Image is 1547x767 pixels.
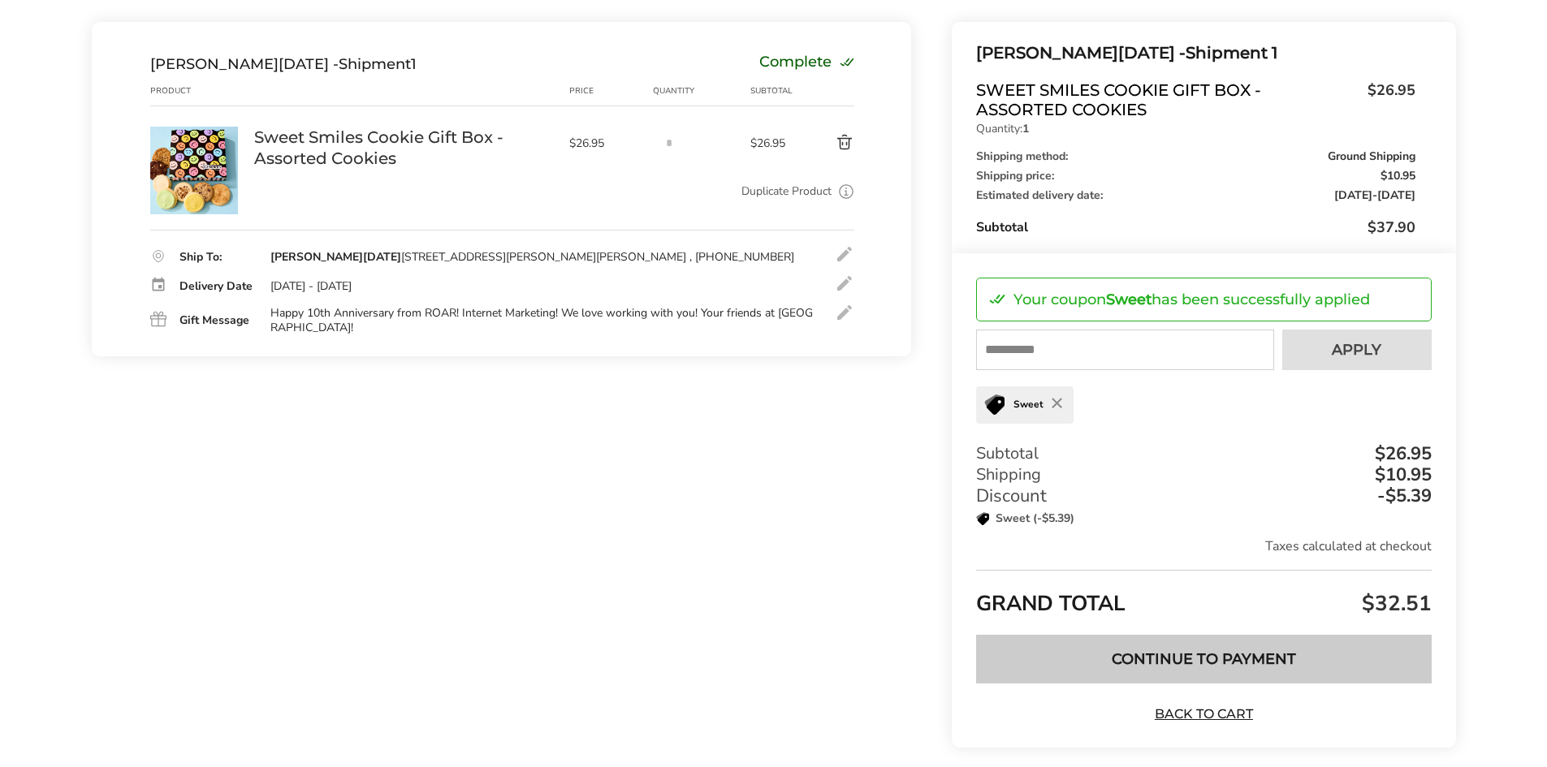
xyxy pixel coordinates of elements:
[976,511,1074,527] p: Sweet (-$5.39)
[976,443,1431,464] div: Subtotal
[741,183,832,200] a: Duplicate Product
[976,190,1415,201] div: Estimated delivery date:
[653,127,685,159] input: Quantity input
[1022,121,1029,136] strong: 1
[150,55,417,73] div: Shipment
[270,279,352,294] div: [DATE] - [DATE]
[976,80,1415,119] a: Sweet Smiles Cookie Gift Box - Assorted Cookies$26.95
[976,80,1359,119] span: Sweet Smiles Cookie Gift Box - Assorted Cookies
[1106,291,1152,308] strong: Sweet
[976,635,1431,683] button: Continue to Payment
[976,151,1415,162] div: Shipping method:
[150,55,339,73] span: [PERSON_NAME][DATE] -
[750,136,797,151] span: $26.95
[1381,170,1415,182] span: $10.95
[1377,187,1415,203] span: [DATE]
[569,136,646,151] span: $26.95
[976,386,1074,424] div: Sweet
[976,570,1431,623] div: GRAND TOTAL
[1368,218,1415,237] span: $37.90
[270,249,401,265] strong: [PERSON_NAME][DATE]
[1373,487,1432,505] div: -$5.39
[1328,151,1415,162] span: Ground Shipping
[179,281,254,292] div: Delivery Date
[1332,343,1381,357] span: Apply
[976,537,1431,555] div: Taxes calculated at checkout
[653,84,750,97] div: Quantity
[750,84,797,97] div: Subtotal
[1334,187,1372,203] span: [DATE]
[1371,445,1432,463] div: $26.95
[150,126,238,141] a: Sweet Smiles Cookie Gift Box - Assorted Cookies
[976,170,1415,182] div: Shipping price:
[254,127,553,169] a: Sweet Smiles Cookie Gift Box - Assorted Cookies
[179,315,254,326] div: Gift Message
[759,55,854,73] div: Complete
[976,40,1415,67] div: Shipment 1
[1359,80,1415,115] span: $26.95
[150,84,254,97] div: Product
[976,123,1415,135] p: Quantity:
[976,485,1431,506] div: Discount
[1334,190,1415,201] span: -
[569,84,654,97] div: Price
[179,252,254,263] div: Ship To:
[976,464,1431,485] div: Shipping
[1013,292,1370,307] p: Your coupon has been successfully applied
[797,133,854,153] button: Delete product
[411,55,417,73] span: 1
[976,218,1415,237] div: Subtotal
[1147,705,1260,723] a: Back to Cart
[1371,466,1432,484] div: $10.95
[976,43,1186,62] span: [PERSON_NAME][DATE] -
[270,250,794,265] div: [STREET_ADDRESS][PERSON_NAME][PERSON_NAME] , [PHONE_NUMBER]
[1358,589,1432,618] span: $32.51
[150,127,238,214] img: Sweet Smiles Cookie Gift Box - Assorted Cookies
[1282,330,1432,370] button: Apply
[270,306,818,335] div: Happy 10th Anniversary from ROAR! Internet Marketing! We love working with you! Your friends at [...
